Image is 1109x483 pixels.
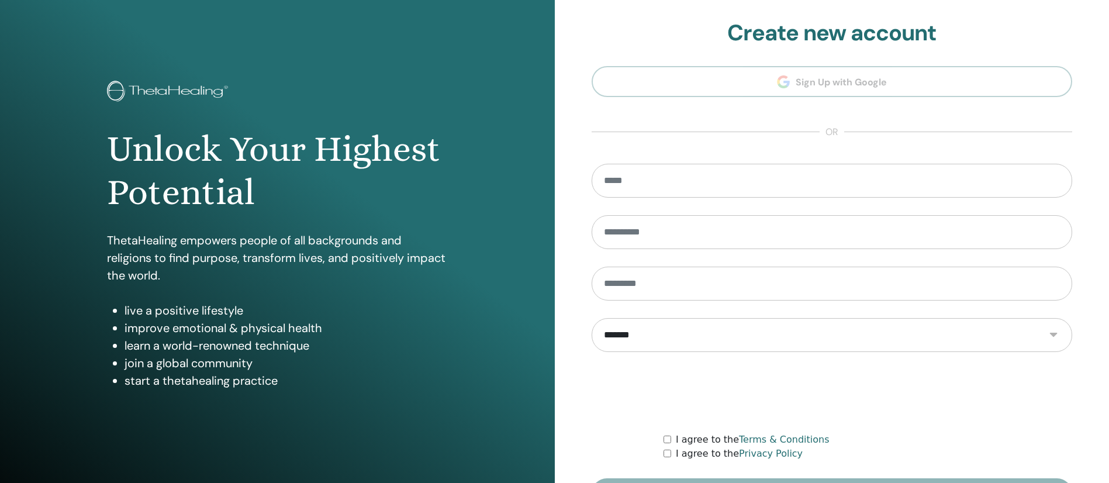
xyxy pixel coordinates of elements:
a: Privacy Policy [739,448,803,459]
p: ThetaHealing empowers people of all backgrounds and religions to find purpose, transform lives, a... [107,232,447,284]
h2: Create new account [592,20,1073,47]
li: learn a world-renowned technique [125,337,447,354]
iframe: reCAPTCHA [743,370,921,415]
li: live a positive lifestyle [125,302,447,319]
label: I agree to the [676,447,803,461]
label: I agree to the [676,433,830,447]
li: improve emotional & physical health [125,319,447,337]
li: join a global community [125,354,447,372]
span: or [820,125,844,139]
h1: Unlock Your Highest Potential [107,127,447,215]
a: Terms & Conditions [739,434,829,445]
li: start a thetahealing practice [125,372,447,389]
